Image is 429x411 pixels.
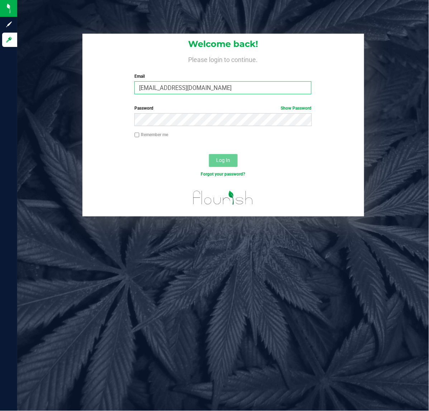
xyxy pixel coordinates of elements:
a: Show Password [281,106,311,111]
h1: Welcome back! [82,39,364,49]
img: flourish_logo.svg [188,185,258,211]
inline-svg: Log in [5,36,13,43]
input: Remember me [134,133,139,138]
label: Email [134,73,311,80]
inline-svg: Sign up [5,21,13,28]
h4: Please login to continue. [82,54,364,63]
a: Forgot your password? [201,172,245,177]
button: Log In [209,154,238,167]
span: Password [134,106,153,111]
label: Remember me [134,132,168,138]
span: Log In [216,157,230,163]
